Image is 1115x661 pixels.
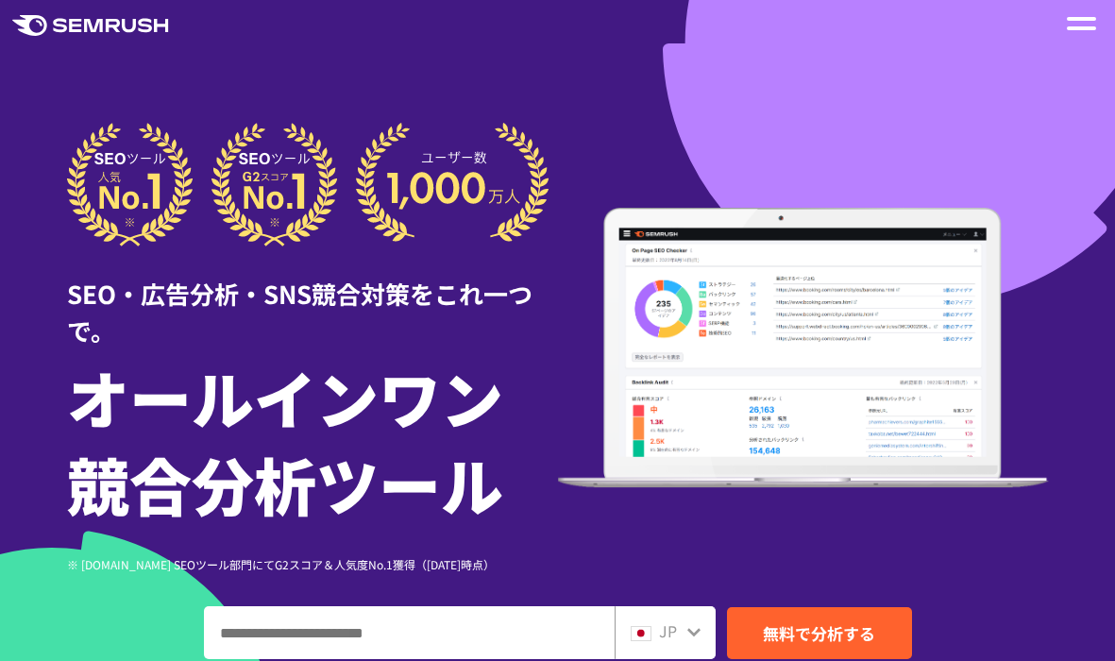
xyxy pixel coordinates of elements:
div: ※ [DOMAIN_NAME] SEOツール部門にてG2スコア＆人気度No.1獲得（[DATE]時点） [67,555,558,573]
span: 無料で分析する [763,621,875,645]
h1: オールインワン 競合分析ツール [67,353,558,527]
div: SEO・広告分析・SNS競合対策をこれ一つで。 [67,246,558,348]
a: 無料で分析する [727,607,912,659]
span: JP [659,619,677,642]
input: ドメイン、キーワードまたはURLを入力してください [205,607,614,658]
